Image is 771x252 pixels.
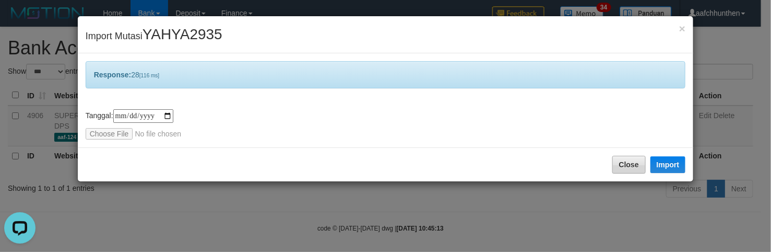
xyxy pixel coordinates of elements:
[679,23,685,34] button: Close
[86,31,222,41] span: Import Mutasi
[612,156,646,174] button: Close
[86,61,686,88] div: 28
[139,73,159,78] span: [116 ms]
[94,71,132,79] b: Response:
[679,22,685,35] span: ×
[650,156,686,173] button: Import
[143,26,222,42] span: YAHYA2935
[4,4,35,36] button: Open LiveChat chat widget
[86,109,686,140] div: Tanggal:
